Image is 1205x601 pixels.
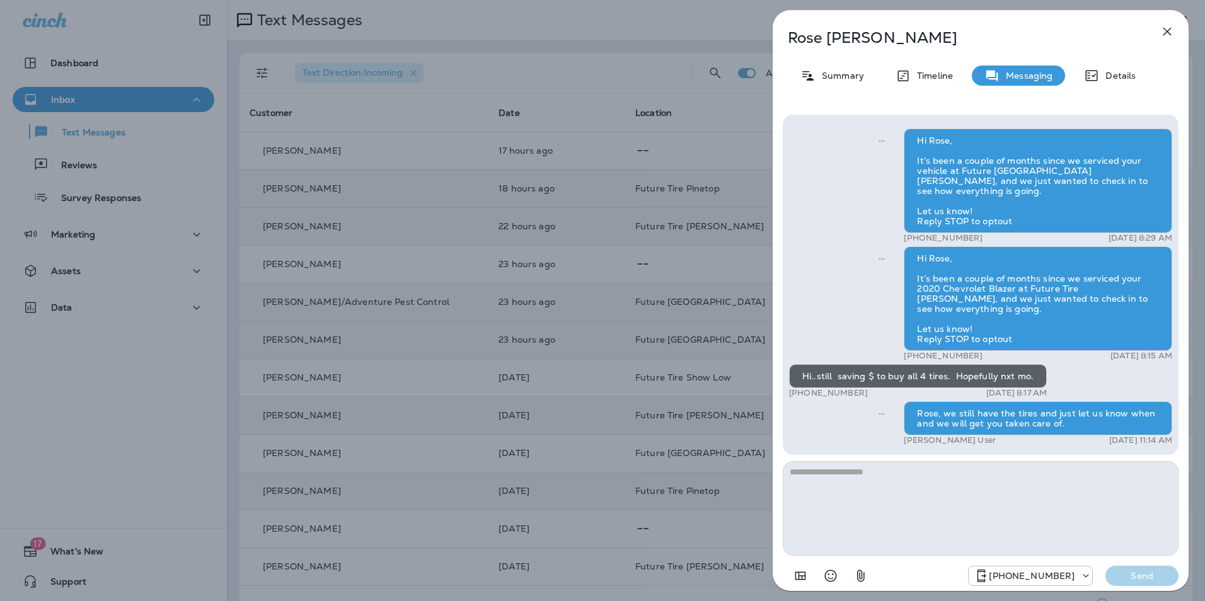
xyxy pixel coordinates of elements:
[904,435,996,445] p: [PERSON_NAME] User
[986,388,1047,398] p: [DATE] 8:17 AM
[1109,435,1172,445] p: [DATE] 11:14 AM
[1109,233,1172,243] p: [DATE] 8:29 AM
[904,246,1172,351] div: Hi Rose, It’s been a couple of months since we serviced your 2020 Chevrolet Blazer at Future Tire...
[911,71,953,81] p: Timeline
[788,29,1132,47] p: Rose [PERSON_NAME]
[1099,71,1136,81] p: Details
[789,388,868,398] p: [PHONE_NUMBER]
[879,252,885,263] span: Sent
[989,571,1075,581] p: [PHONE_NUMBER]
[789,364,1047,388] div: Hi..still saving $ to buy all 4 tires. Hopefully nxt mo.
[879,134,885,146] span: Sent
[904,401,1172,435] div: Rose, we still have the tires and just let us know when and we will get you taken care of.
[969,568,1092,583] div: +1 (928) 232-1970
[879,407,885,418] span: Sent
[904,129,1172,233] div: Hi Rose, It’s been a couple of months since we serviced your vehicle at Future [GEOGRAPHIC_DATA][...
[1000,71,1052,81] p: Messaging
[818,563,843,588] button: Select an emoji
[1110,351,1172,361] p: [DATE] 8:15 AM
[904,351,983,361] p: [PHONE_NUMBER]
[788,563,813,588] button: Add in a premade template
[816,71,864,81] p: Summary
[904,233,983,243] p: [PHONE_NUMBER]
